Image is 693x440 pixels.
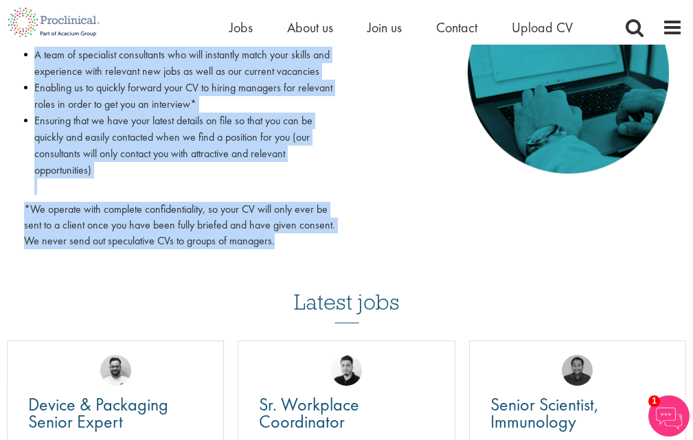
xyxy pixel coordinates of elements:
span: Senior Scientist, Immunology [490,393,599,433]
a: Jobs [229,19,253,36]
a: About us [287,19,333,36]
span: Sr. Workplace Coordinator [259,393,359,433]
a: Contact [436,19,477,36]
li: Enabling us to quickly forward your CV to hiring managers for relevant roles in order to get you ... [24,80,337,113]
a: Join us [367,19,402,36]
p: *We operate with complete confidentiality, so your CV will only ever be sent to a client once you... [24,202,337,249]
li: A team of specialist consultants who will instantly match your skills and experience with relevan... [24,47,337,80]
img: Chatbot [648,395,690,437]
span: 1 [648,395,660,407]
img: Anderson Maldonado [331,355,362,386]
a: Sr. Workplace Coordinator [259,396,433,430]
li: Ensuring that we have your latest details on file so that you can be quickly and easily contacted... [24,113,337,195]
a: Device & Packaging Senior Expert [28,396,203,430]
img: Mike Raletz [562,355,593,386]
img: Emile De Beer [100,355,131,386]
span: Device & Packaging Senior Expert [28,393,168,433]
a: Senior Scientist, Immunology [490,396,665,430]
a: Upload CV [512,19,573,36]
h3: Latest jobs [294,256,400,323]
